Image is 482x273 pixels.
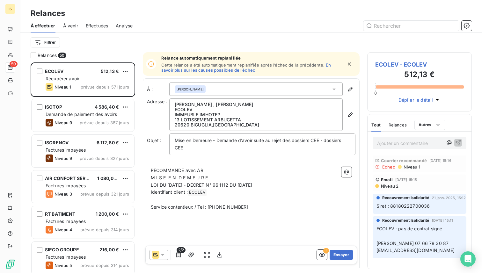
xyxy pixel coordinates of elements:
[175,117,337,122] p: 13 LOTISSEMENT ARBUCETTA
[382,195,429,201] span: Recouvrement Isolidarité
[31,8,65,19] h3: Relances
[116,23,133,29] span: Analyse
[403,164,420,169] span: Niveau 1
[31,23,55,29] span: À effectuer
[45,140,69,145] span: ISORENOV
[55,191,72,197] span: Niveau 3
[395,178,417,182] span: [DATE] 15:15
[31,62,135,273] div: grid
[175,122,337,127] p: 20620 BIGUGLIA , [GEOGRAPHIC_DATA]
[46,254,86,260] span: Factures impayées
[80,156,129,161] span: prévue depuis 327 jours
[46,111,117,117] span: Demande de paiement des avoirs
[96,211,119,217] span: 1 200,00 €
[376,226,442,231] span: ECOLEV : pas de contrat signé
[151,204,248,210] span: Service contentieux / Tel : [PHONE_NUMBER]
[97,140,119,145] span: 6 112,80 €
[80,227,129,232] span: prévue depuis 314 jours
[177,87,204,91] span: [PERSON_NAME]
[46,76,79,81] span: Récupérer avoir
[375,60,464,69] span: ECOLEV - ECOLEV
[46,183,86,188] span: Factures impayées
[46,147,86,153] span: Factures impayées
[45,176,96,181] span: AIR CONFORT SERVICE
[5,4,15,14] div: IS
[371,122,381,127] span: Tout
[374,90,377,96] span: 0
[80,191,129,197] span: prévue depuis 321 jours
[45,104,62,110] span: ISOTOP
[161,62,325,68] span: Cette relance a été automatiquement replanifiée après l’échec de la précédente.
[175,112,337,117] p: IMMEUBLE IMHOTEP
[10,61,18,67] span: 50
[55,227,72,232] span: Niveau 4
[151,175,208,180] span: M I S E E N D E M E U R E
[58,53,66,58] span: 50
[432,219,453,222] span: [DATE] 15:11
[375,69,464,82] h3: 512,13 €
[147,99,167,104] span: Adresse :
[175,102,337,107] p: [PERSON_NAME] , [PERSON_NAME]
[151,182,252,188] span: LOI DU [DATE] - DECRET N° 96.1112 DU [DATE]
[175,107,337,112] p: ECOLEV
[376,203,430,209] span: Siret : 88180222700036
[63,23,78,29] span: À venir
[38,52,57,59] span: Relances
[45,247,79,252] span: SIECO GROUPE
[188,189,207,196] span: ECOLEV
[380,183,398,189] span: Niveau 2
[414,120,445,130] button: Autres
[432,196,466,200] span: 21 janv. 2025, 15:12
[330,250,353,260] button: Envoyer
[161,62,331,73] a: En savoir plus sur les causes possibles de l’échec.
[175,138,343,150] span: Mise en Demeure - Demande d’avoir suite au rejet des dossiers CEE - dossiers CEE
[55,156,72,161] span: Niveau 9
[398,97,433,103] span: Déplier le détail
[177,247,186,253] span: 2/2
[147,138,161,143] span: Objet :
[382,218,429,223] span: Recouvrement Isolidarité
[97,176,121,181] span: 1 080,00 €
[397,96,443,104] button: Déplier le détail
[45,211,76,217] span: RT BATIMENT
[99,247,119,252] span: 216,00 €
[5,259,15,269] img: Logo LeanPay
[429,159,451,162] span: [DATE] 15:16
[46,219,86,224] span: Factures impayées
[80,263,129,268] span: prévue depuis 314 jours
[151,168,203,173] span: RECOMMANDE avec AR
[31,37,60,47] button: Filtrer
[363,21,459,31] input: Rechercher
[81,84,129,90] span: prévue depuis 571 jours
[376,248,455,253] span: [EMAIL_ADDRESS][DOMAIN_NAME]
[376,241,449,246] span: [PERSON_NAME] 07 66 78 30 87
[151,189,188,195] span: Identifiant client :
[55,263,72,268] span: Niveau 5
[55,84,71,90] span: Niveau 1
[5,62,15,73] a: 50
[381,177,393,182] span: Email
[147,86,169,92] label: À :
[45,68,63,74] span: ECOLEV
[382,164,395,169] span: Echec
[95,104,119,110] span: 4 586,40 €
[86,23,108,29] span: Effectuées
[381,158,427,163] span: Courrier recommandé
[101,68,119,74] span: 512,13 €
[161,55,342,61] span: Relance automatiquement replanifiée
[55,120,72,125] span: Niveau 9
[389,122,407,127] span: Relances
[460,251,476,267] div: Open Intercom Messenger
[80,120,129,125] span: prévue depuis 387 jours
